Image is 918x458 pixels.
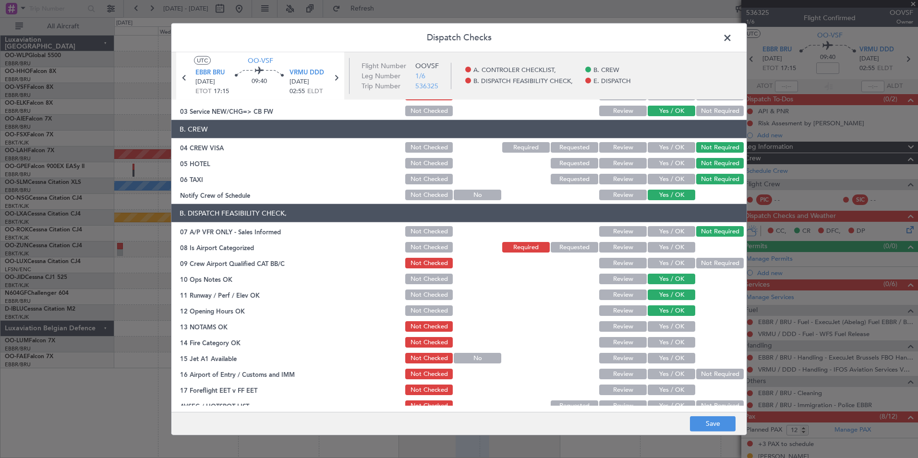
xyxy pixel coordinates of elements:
button: Not Required [696,142,744,153]
header: Dispatch Checks [171,24,747,52]
button: Not Required [696,258,744,268]
button: Not Required [696,400,744,411]
button: Not Required [696,369,744,379]
button: Not Required [696,174,744,184]
button: Not Required [696,226,744,237]
button: Not Required [696,106,744,116]
button: Not Required [696,158,744,169]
